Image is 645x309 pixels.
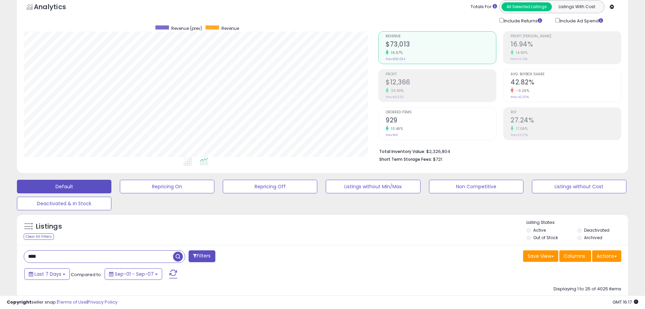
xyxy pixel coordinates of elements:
[523,250,558,262] button: Save View
[533,235,558,240] label: Out of Stock
[511,57,528,61] small: Prev: 14.74%
[471,4,497,10] div: Totals For
[501,2,552,11] button: All Selected Listings
[120,180,214,193] button: Repricing On
[386,111,496,114] span: Ordered Items
[386,35,496,38] span: Revenue
[532,180,626,193] button: Listings without Cost
[559,250,591,262] button: Columns
[514,88,529,93] small: -0.26%
[511,95,529,99] small: Prev: 42.93%
[386,40,496,50] h2: $73,013
[511,111,621,114] span: ROI
[511,78,621,88] h2: 42.82%
[386,78,496,88] h2: $12,366
[34,2,79,13] h5: Analytics
[511,133,528,137] small: Prev: 23.27%
[526,219,628,226] p: Listing States:
[494,17,550,24] div: Include Returns
[511,73,621,76] span: Avg. Buybox Share
[7,299,117,306] div: seller snap | |
[514,126,528,131] small: 17.06%
[379,147,616,155] li: $2,326,804
[326,180,420,193] button: Listings without Min/Max
[379,156,432,162] b: Short Term Storage Fees:
[379,149,425,154] b: Total Inventory Value:
[7,299,31,305] strong: Copyright
[386,133,398,137] small: Prev: 841
[554,286,621,292] div: Displaying 1 to 25 of 4025 items
[17,197,111,210] button: Deactivated & In Stock
[171,25,202,31] span: Revenue (prev)
[584,227,609,233] label: Deactivated
[389,50,403,55] small: 16.57%
[88,299,117,305] a: Privacy Policy
[511,35,621,38] span: Profit [PERSON_NAME]
[386,95,404,99] small: Prev: $9,233
[511,40,621,50] h2: 16.94%
[389,126,403,131] small: 10.46%
[584,235,602,240] label: Archived
[189,250,215,262] button: Filters
[24,268,70,280] button: Last 7 Days
[514,50,528,55] small: 14.93%
[24,233,54,240] div: Clear All Filters
[386,73,496,76] span: Profit
[36,222,62,231] h5: Listings
[105,268,162,280] button: Sep-01 - Sep-07
[564,253,585,259] span: Columns
[511,116,621,125] h2: 27.24%
[386,57,405,61] small: Prev: $62,634
[17,180,111,193] button: Default
[612,299,638,305] span: 2025-09-15 16:17 GMT
[115,271,154,277] span: Sep-01 - Sep-07
[223,180,317,193] button: Repricing Off
[389,88,404,93] small: 33.93%
[552,2,602,11] button: Listings With Cost
[58,299,87,305] a: Terms of Use
[533,227,546,233] label: Active
[592,250,621,262] button: Actions
[433,156,442,162] span: $721
[221,25,239,31] span: Revenue
[71,271,102,278] span: Compared to:
[429,180,523,193] button: Non Competitive
[35,271,61,277] span: Last 7 Days
[386,116,496,125] h2: 929
[550,17,614,24] div: Include Ad Spend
